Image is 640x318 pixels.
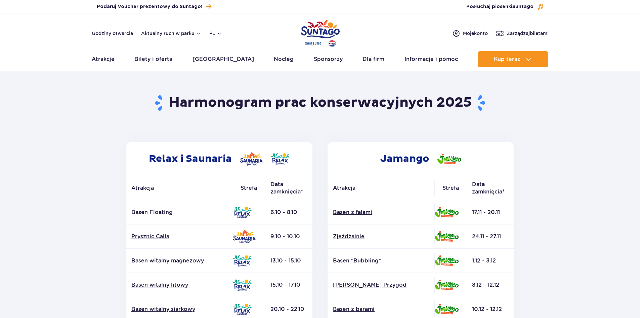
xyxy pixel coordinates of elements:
[496,29,549,37] a: Zarządzajbiletami
[131,209,227,216] p: Basen Floating
[134,51,172,67] a: Bilety i oferta
[233,304,252,315] img: Relax
[233,176,265,200] th: Strefa
[467,249,514,273] td: 1.12 - 3.12
[97,2,211,11] a: Podaruj Voucher prezentowy do Suntago!
[333,257,429,264] a: Basen “Bubbling”
[97,3,202,10] span: Podaruj Voucher prezentowy do Suntago!
[434,231,459,242] img: Jamango
[265,224,312,249] td: 9.10 - 10.10
[434,207,459,217] img: Jamango
[328,176,434,200] th: Atrakcja
[333,281,429,289] a: [PERSON_NAME] Przygód
[233,230,256,243] img: Saunaria
[333,209,429,216] a: Basen z falami
[301,17,340,48] a: Park of Poland
[131,233,227,240] a: Prysznic Calla
[233,207,252,218] img: Relax
[141,31,201,36] button: Aktualny ruch w parku
[404,51,458,67] a: Informacje i pomoc
[328,142,514,176] h2: Jamango
[434,176,467,200] th: Strefa
[233,279,252,291] img: Relax
[466,3,544,10] button: Posłuchaj piosenkiSuntago
[478,51,548,67] button: Kup teraz
[452,29,488,37] a: Mojekonto
[265,273,312,297] td: 15.10 - 17.10
[209,30,222,37] button: pl
[193,51,254,67] a: [GEOGRAPHIC_DATA]
[126,142,312,176] h2: Relax i Saunaria
[467,176,514,200] th: Data zamknięcia*
[434,255,459,266] img: Jamango
[467,273,514,297] td: 8.12 - 12.12
[123,94,517,112] h1: Harmonogram prac konserwacyjnych 2025
[362,51,384,67] a: Dla firm
[507,30,549,37] span: Zarządzaj biletami
[463,30,488,37] span: Moje konto
[467,200,514,224] td: 17.11 - 20.11
[131,257,227,264] a: Basen witalny magnezowy
[240,152,263,166] img: Saunaria
[434,280,459,290] img: Jamango
[333,233,429,240] a: Zjeżdżalnie
[274,51,294,67] a: Nocleg
[233,255,252,267] img: Relax
[265,176,312,200] th: Data zamknięcia*
[131,281,227,289] a: Basen witalny litowy
[271,153,290,165] img: Relax
[437,154,461,164] img: Jamango
[512,4,534,9] span: Suntago
[131,306,227,313] a: Basen witalny siarkowy
[467,224,514,249] td: 24.11 - 27.11
[265,200,312,224] td: 6.10 - 8.10
[265,249,312,273] td: 13.10 - 15.10
[126,176,233,200] th: Atrakcja
[92,51,115,67] a: Atrakcje
[333,306,429,313] a: Basen z barami
[314,51,343,67] a: Sponsorzy
[466,3,534,10] span: Posłuchaj piosenki
[434,304,459,314] img: Jamango
[92,30,133,37] a: Godziny otwarcia
[494,56,520,62] span: Kup teraz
